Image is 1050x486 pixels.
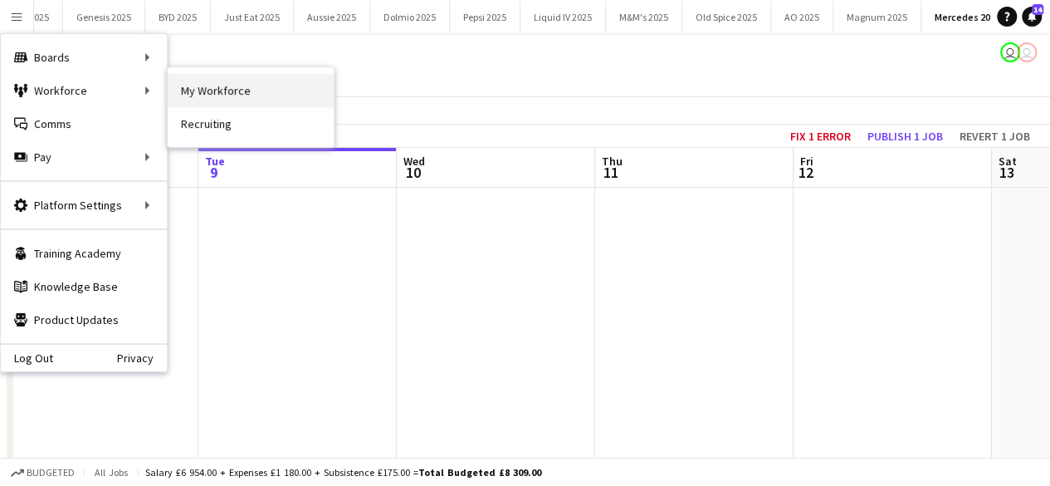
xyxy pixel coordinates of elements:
[1,303,167,336] a: Product Updates
[798,163,813,182] span: 12
[1,351,53,365] a: Log Out
[771,1,833,33] button: AO 2025
[168,107,334,140] a: Recruiting
[403,154,425,169] span: Wed
[117,351,167,365] a: Privacy
[599,163,623,182] span: 11
[1017,42,1037,62] app-user-avatar: Laura Smallwood
[861,125,950,147] button: Publish 1 job
[211,1,294,33] button: Just Eat 2025
[1,41,167,74] div: Boards
[63,1,145,33] button: Genesis 2025
[8,464,77,482] button: Budgeted
[682,1,771,33] button: Old Spice 2025
[784,125,857,147] button: Fix 1 error
[294,1,370,33] button: Aussie 2025
[800,154,813,169] span: Fri
[1000,42,1020,62] app-user-avatar: Rosie Benjamin
[953,125,1037,147] button: Revert 1 job
[1,107,167,140] a: Comms
[1,74,167,107] div: Workforce
[27,467,75,479] span: Budgeted
[401,163,425,182] span: 10
[418,466,541,479] span: Total Budgeted £8 309.00
[1022,7,1042,27] a: 14
[1,189,167,222] div: Platform Settings
[921,1,1014,33] button: Mercedes 2025
[450,1,520,33] button: Pepsi 2025
[145,1,211,33] button: BYD 2025
[203,163,225,182] span: 9
[1,140,167,174] div: Pay
[205,154,225,169] span: Tue
[168,74,334,107] a: My Workforce
[833,1,921,33] button: Magnum 2025
[606,1,682,33] button: M&M's 2025
[602,154,623,169] span: Thu
[520,1,606,33] button: Liquid IV 2025
[999,154,1017,169] span: Sat
[1,237,167,270] a: Training Academy
[370,1,450,33] button: Dolmio 2025
[145,466,541,479] div: Salary £6 954.00 + Expenses £1 180.00 + Subsistence £175.00 =
[1,270,167,303] a: Knowledge Base
[996,163,1017,182] span: 13
[91,466,131,479] span: All jobs
[1032,4,1043,15] span: 14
